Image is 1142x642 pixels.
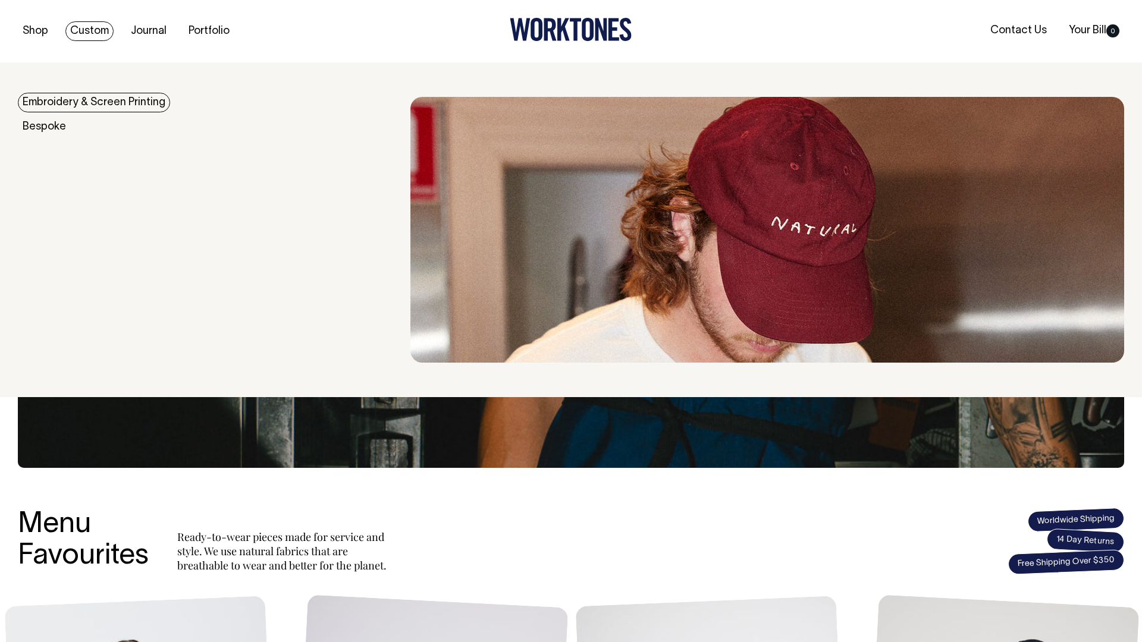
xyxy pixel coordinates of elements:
[18,509,149,572] h3: Menu Favourites
[184,21,234,41] a: Portfolio
[177,530,391,572] p: Ready-to-wear pieces made for service and style. We use natural fabrics that are breathable to we...
[986,21,1052,40] a: Contact Us
[1008,549,1124,575] span: Free Shipping Over $350
[1027,507,1124,532] span: Worldwide Shipping
[1046,528,1125,553] span: 14 Day Returns
[65,21,114,41] a: Custom
[1106,24,1119,37] span: 0
[18,117,71,137] a: Bespoke
[126,21,171,41] a: Journal
[18,21,53,41] a: Shop
[410,97,1124,363] img: embroidery & Screen Printing
[1064,21,1124,40] a: Your Bill0
[18,93,170,112] a: Embroidery & Screen Printing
